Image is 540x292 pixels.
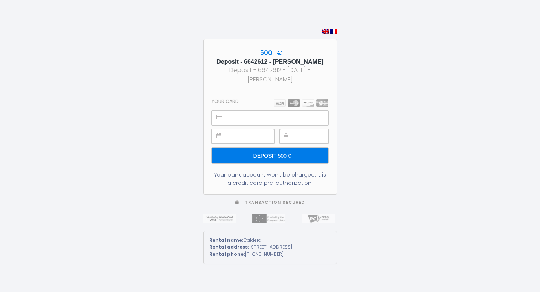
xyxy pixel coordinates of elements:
span: Transaction secured [245,200,305,205]
img: en.png [322,29,329,34]
img: fr.png [330,29,337,34]
span: 500 € [258,48,282,57]
h3: Your card [212,98,239,104]
div: [STREET_ADDRESS] [209,244,331,251]
iframe: Casella di inserimento sicuro del numero di carta [229,111,328,125]
input: Deposit 500 € [212,148,328,163]
div: [PHONE_NUMBER] [209,251,331,258]
div: Your bank account won't be charged. It is a credit card pre-authorization. [212,171,328,187]
img: carts.png [274,99,328,107]
div: Deposit - 6642612 - [DATE] - [PERSON_NAME] [210,65,330,84]
div: Caldera [209,237,331,244]
strong: Rental address: [209,244,249,250]
h5: Deposit - 6642612 - [PERSON_NAME] [210,58,330,65]
iframe: Casella di inserimento sicuro del CVC [297,129,328,143]
iframe: Casella di inserimento sicuro della data di scadenza [229,129,273,143]
strong: Rental phone: [209,251,245,257]
strong: Rental name: [209,237,244,243]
